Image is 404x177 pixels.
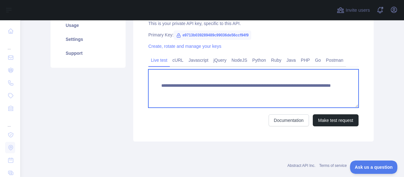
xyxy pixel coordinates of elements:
a: Settings [58,32,118,46]
div: Primary Key: [148,32,359,38]
a: Java [284,55,299,65]
iframe: Toggle Customer Support [350,161,398,174]
a: Ruby [269,55,284,65]
div: ... [5,38,15,51]
a: Documentation [269,114,309,126]
a: Terms of service [319,163,347,168]
a: Python [250,55,269,65]
span: e9713b039289489c99036de56ccf94f9 [174,30,251,40]
button: Invite users [336,5,371,15]
div: This is your private API key, specific to this API. [148,20,359,27]
button: Make test request [313,114,359,126]
a: Live test [148,55,170,65]
div: ... [5,115,15,128]
a: Usage [58,18,118,32]
a: Abstract API Inc. [288,163,316,168]
a: jQuery [211,55,229,65]
a: NodeJS [229,55,250,65]
a: Go [312,55,324,65]
a: Create, rotate and manage your keys [148,44,221,49]
a: cURL [170,55,186,65]
a: PHP [298,55,312,65]
a: Javascript [186,55,211,65]
span: Invite users [346,7,370,14]
a: Postman [324,55,346,65]
a: Support [58,46,118,60]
